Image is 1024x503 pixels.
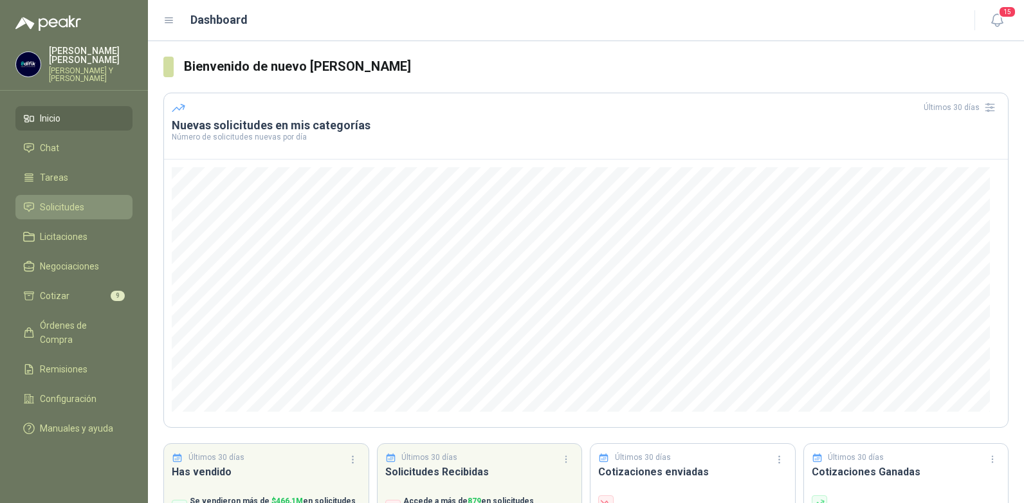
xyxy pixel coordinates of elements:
[172,464,361,480] h3: Has vendido
[49,67,133,82] p: [PERSON_NAME] Y [PERSON_NAME]
[15,387,133,411] a: Configuración
[40,200,84,214] span: Solicitudes
[40,362,87,376] span: Remisiones
[15,106,133,131] a: Inicio
[184,57,1009,77] h3: Bienvenido de nuevo [PERSON_NAME]
[49,46,133,64] p: [PERSON_NAME] [PERSON_NAME]
[998,6,1016,18] span: 15
[40,421,113,435] span: Manuales y ayuda
[40,289,69,303] span: Cotizar
[40,318,120,347] span: Órdenes de Compra
[40,141,59,155] span: Chat
[16,52,41,77] img: Company Logo
[188,452,244,464] p: Últimos 30 días
[401,452,457,464] p: Últimos 30 días
[190,11,248,29] h1: Dashboard
[985,9,1009,32] button: 15
[598,464,787,480] h3: Cotizaciones enviadas
[15,313,133,352] a: Órdenes de Compra
[15,165,133,190] a: Tareas
[15,416,133,441] a: Manuales y ayuda
[40,111,60,125] span: Inicio
[15,15,81,31] img: Logo peakr
[812,464,1001,480] h3: Cotizaciones Ganadas
[172,118,1000,133] h3: Nuevas solicitudes en mis categorías
[15,284,133,308] a: Cotizar9
[15,224,133,249] a: Licitaciones
[828,452,884,464] p: Últimos 30 días
[15,357,133,381] a: Remisiones
[40,392,96,406] span: Configuración
[15,254,133,279] a: Negociaciones
[40,230,87,244] span: Licitaciones
[111,291,125,301] span: 9
[615,452,671,464] p: Últimos 30 días
[924,97,1000,118] div: Últimos 30 días
[40,170,68,185] span: Tareas
[15,136,133,160] a: Chat
[172,133,1000,141] p: Número de solicitudes nuevas por día
[15,195,133,219] a: Solicitudes
[40,259,99,273] span: Negociaciones
[385,464,574,480] h3: Solicitudes Recibidas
